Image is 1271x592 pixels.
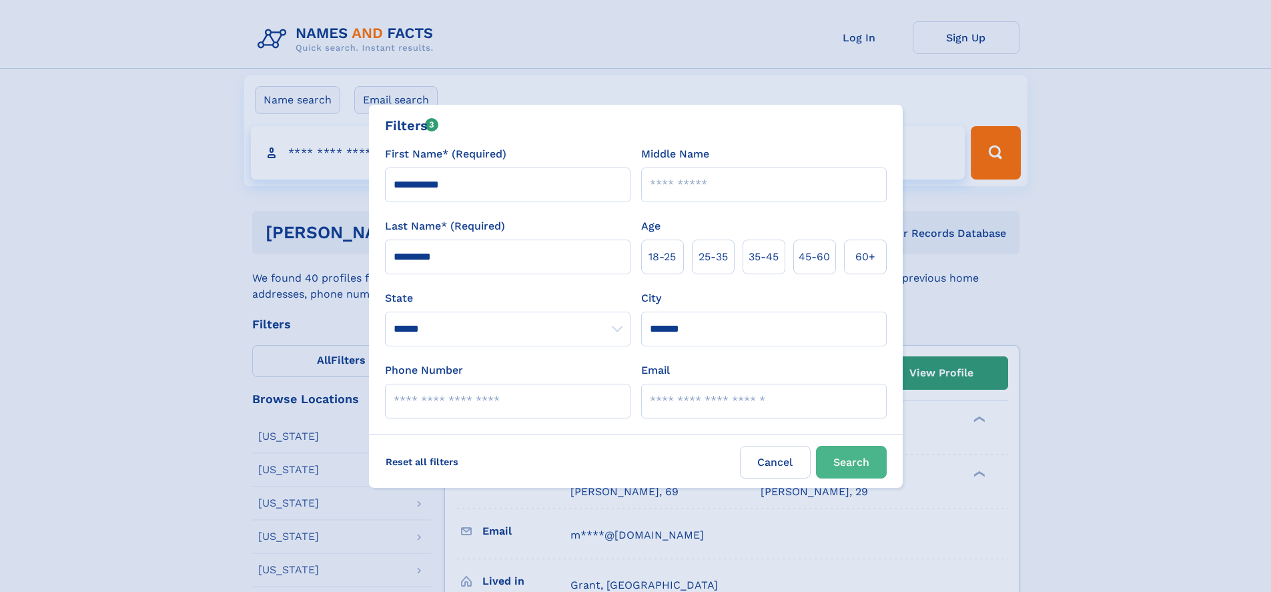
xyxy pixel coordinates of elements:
[641,290,661,306] label: City
[641,218,661,234] label: Age
[385,362,463,378] label: Phone Number
[385,115,439,135] div: Filters
[641,362,670,378] label: Email
[740,446,811,479] label: Cancel
[385,146,506,162] label: First Name* (Required)
[649,249,676,265] span: 18‑25
[385,218,505,234] label: Last Name* (Required)
[816,446,887,479] button: Search
[749,249,779,265] span: 35‑45
[641,146,709,162] label: Middle Name
[799,249,830,265] span: 45‑60
[699,249,728,265] span: 25‑35
[855,249,875,265] span: 60+
[377,446,467,478] label: Reset all filters
[385,290,630,306] label: State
